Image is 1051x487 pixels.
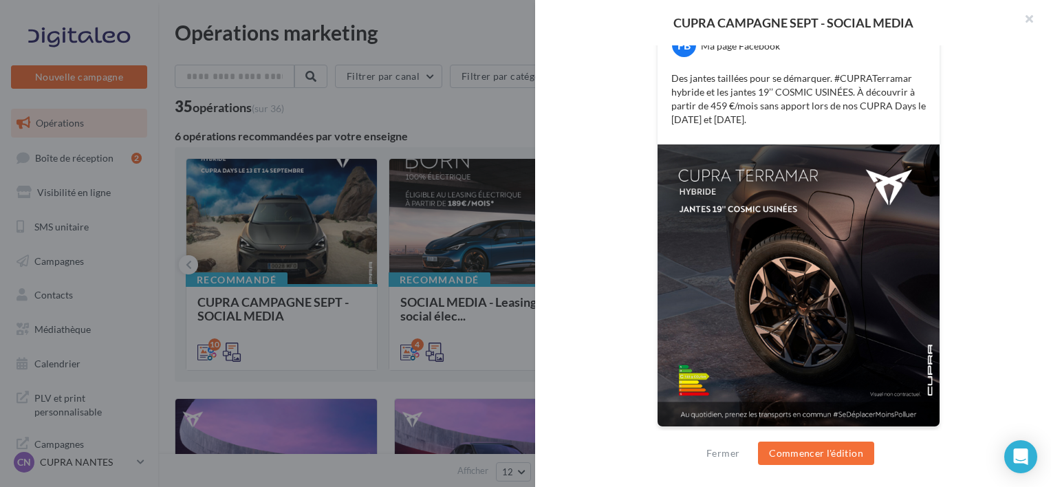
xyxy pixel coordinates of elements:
[557,17,1029,29] div: CUPRA CAMPAGNE SEPT - SOCIAL MEDIA
[701,39,780,53] div: Ma page Facebook
[758,442,874,465] button: Commencer l'édition
[672,33,696,57] div: FB
[1004,440,1037,473] div: Open Intercom Messenger
[657,427,940,445] div: La prévisualisation est non-contractuelle
[671,72,926,127] p: Des jantes taillées pour se démarquer. #CUPRATerramar hybride et les jantes 19’’ COSMIC USINÉES. ...
[701,445,745,462] button: Fermer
